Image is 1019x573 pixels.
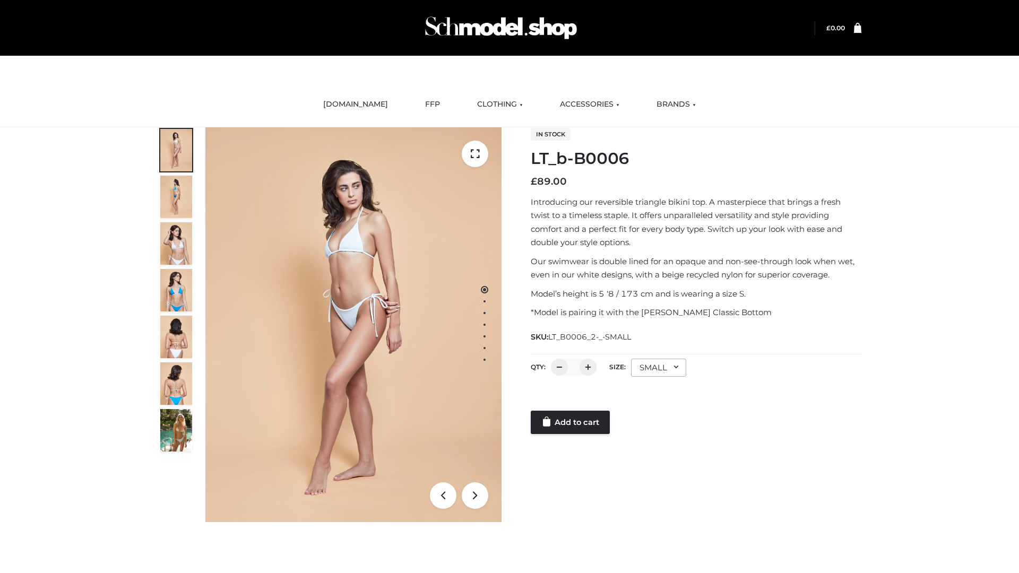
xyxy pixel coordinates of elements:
[160,129,192,171] img: ArielClassicBikiniTop_CloudNine_AzureSky_OW114ECO_1-scaled.jpg
[531,287,861,301] p: Model’s height is 5 ‘8 / 173 cm and is wearing a size S.
[160,269,192,311] img: ArielClassicBikiniTop_CloudNine_AzureSky_OW114ECO_4-scaled.jpg
[531,331,632,343] span: SKU:
[609,363,626,371] label: Size:
[160,362,192,405] img: ArielClassicBikiniTop_CloudNine_AzureSky_OW114ECO_8-scaled.jpg
[469,93,531,116] a: CLOTHING
[160,409,192,452] img: Arieltop_CloudNine_AzureSky2.jpg
[826,24,845,32] bdi: 0.00
[531,306,861,319] p: *Model is pairing it with the [PERSON_NAME] Classic Bottom
[160,222,192,265] img: ArielClassicBikiniTop_CloudNine_AzureSky_OW114ECO_3-scaled.jpg
[649,93,704,116] a: BRANDS
[205,127,502,522] img: ArielClassicBikiniTop_CloudNine_AzureSky_OW114ECO_1
[417,93,448,116] a: FFP
[548,332,631,342] span: LT_B0006_2-_-SMALL
[631,359,686,377] div: SMALL
[552,93,627,116] a: ACCESSORIES
[315,93,396,116] a: [DOMAIN_NAME]
[531,255,861,282] p: Our swimwear is double lined for an opaque and non-see-through look when wet, even in our white d...
[531,411,610,434] a: Add to cart
[531,195,861,249] p: Introducing our reversible triangle bikini top. A masterpiece that brings a fresh twist to a time...
[160,316,192,358] img: ArielClassicBikiniTop_CloudNine_AzureSky_OW114ECO_7-scaled.jpg
[826,24,845,32] a: £0.00
[160,176,192,218] img: ArielClassicBikiniTop_CloudNine_AzureSky_OW114ECO_2-scaled.jpg
[531,176,567,187] bdi: 89.00
[531,128,571,141] span: In stock
[826,24,831,32] span: £
[531,176,537,187] span: £
[531,149,861,168] h1: LT_b-B0006
[421,7,581,49] img: Schmodel Admin 964
[531,363,546,371] label: QTY:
